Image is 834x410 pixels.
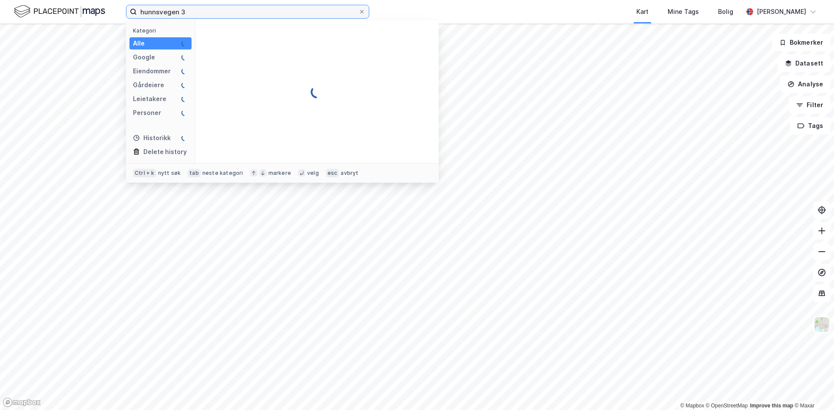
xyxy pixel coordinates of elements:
[814,316,830,333] img: Z
[133,108,161,118] div: Personer
[202,170,243,177] div: neste kategori
[133,133,171,143] div: Historikk
[780,75,831,93] button: Analyse
[181,40,188,47] img: spinner.a6d8c91a73a9ac5275cf975e30b51cfb.svg
[718,7,733,17] div: Bolig
[181,68,188,75] img: spinner.a6d8c91a73a9ac5275cf975e30b51cfb.svg
[158,170,181,177] div: nytt søk
[326,169,339,177] div: esc
[143,147,187,157] div: Delete history
[307,170,319,177] div: velg
[133,169,156,177] div: Ctrl + k
[341,170,358,177] div: avbryt
[133,52,155,62] div: Google
[791,368,834,410] div: Kontrollprogram for chat
[268,170,291,177] div: markere
[133,66,171,76] div: Eiendommer
[706,403,748,409] a: OpenStreetMap
[133,80,164,90] div: Gårdeiere
[181,109,188,116] img: spinner.a6d8c91a73a9ac5275cf975e30b51cfb.svg
[790,117,831,134] button: Tags
[133,27,192,34] div: Kategori
[188,169,201,177] div: tab
[789,96,831,114] button: Filter
[133,38,145,49] div: Alle
[310,85,324,99] img: spinner.a6d8c91a73a9ac5275cf975e30b51cfb.svg
[14,4,105,19] img: logo.f888ab2527a4732fd821a326f86c7f29.svg
[791,368,834,410] iframe: Chat Widget
[181,134,188,141] img: spinner.a6d8c91a73a9ac5275cf975e30b51cfb.svg
[772,34,831,51] button: Bokmerker
[778,55,831,72] button: Datasett
[181,95,188,102] img: spinner.a6d8c91a73a9ac5275cf975e30b51cfb.svg
[750,403,793,409] a: Improve this map
[757,7,806,17] div: [PERSON_NAME]
[636,7,649,17] div: Kart
[668,7,699,17] div: Mine Tags
[137,5,358,18] input: Søk på adresse, matrikkel, gårdeiere, leietakere eller personer
[680,403,704,409] a: Mapbox
[181,82,188,89] img: spinner.a6d8c91a73a9ac5275cf975e30b51cfb.svg
[181,54,188,61] img: spinner.a6d8c91a73a9ac5275cf975e30b51cfb.svg
[133,94,166,104] div: Leietakere
[3,397,41,407] a: Mapbox homepage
